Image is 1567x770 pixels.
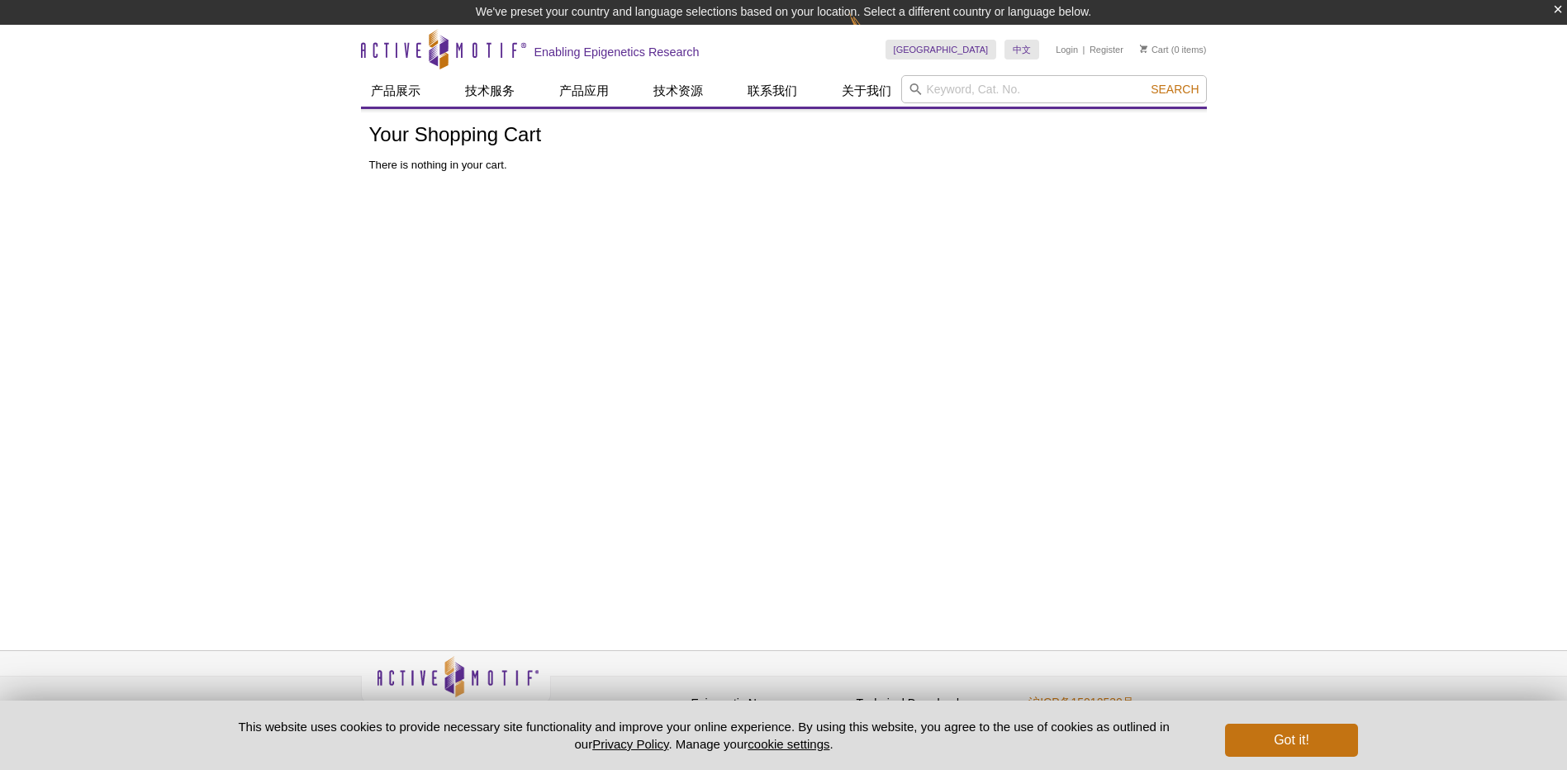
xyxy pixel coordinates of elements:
button: cookie settings [748,737,829,751]
h4: Technical Downloads [857,696,1014,711]
a: 产品展示 [361,75,430,107]
li: | [1083,40,1085,59]
a: 沪ICP备15012530号 [1028,696,1134,710]
a: Login [1056,44,1078,55]
a: 联系我们 [738,75,807,107]
button: Got it! [1225,724,1357,757]
a: Privacy Policy [559,694,624,719]
h2: Enabling Epigenetics Research [534,45,700,59]
a: 产品应用 [549,75,619,107]
a: [GEOGRAPHIC_DATA] [886,40,997,59]
img: Your Cart [1140,45,1147,53]
a: 技术资源 [643,75,713,107]
a: Cart [1140,44,1169,55]
button: Search [1146,82,1204,97]
img: Change Here [849,12,893,51]
a: 关于我们 [832,75,901,107]
a: 中文 [1004,40,1039,59]
span: Search [1151,83,1199,96]
a: Privacy Policy [592,737,668,751]
h4: Epigenetic News [691,696,848,711]
img: Active Motif, [361,651,551,718]
input: Keyword, Cat. No. [901,75,1207,103]
p: This website uses cookies to provide necessary site functionality and improve your online experie... [210,718,1199,753]
p: There is nothing in your cart. [369,158,1199,173]
a: 技术服务 [455,75,525,107]
a: Register [1090,44,1123,55]
li: (0 items) [1140,40,1207,59]
h1: Your Shopping Cart [369,124,1199,148]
